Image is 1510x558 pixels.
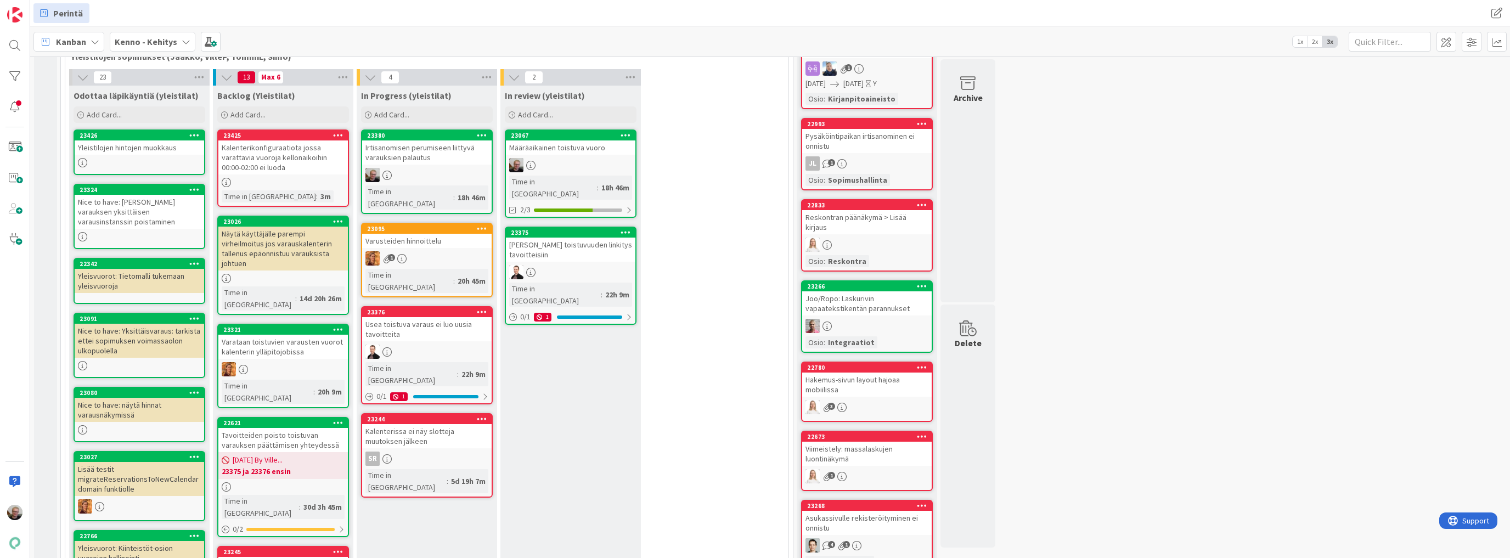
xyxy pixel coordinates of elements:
a: 22780Hakemus-sivun layout hajoaa mobiilissaSL [801,362,933,422]
span: 1 [845,64,852,71]
div: 20h 9m [315,386,345,398]
span: Odottaa läpikäyntiä (yleistilat) [74,90,199,101]
img: TL [78,499,92,514]
div: 23095 [362,224,492,234]
span: Add Card... [230,110,266,120]
a: 23027Lisää testit migrateReservationsToNewCalendar domain funktiolleTL [74,451,205,521]
div: 23324 [75,185,204,195]
div: JH [362,168,492,182]
input: Quick Filter... [1349,32,1431,52]
span: 1 [828,472,835,479]
div: 23321 [218,325,348,335]
div: 23067 [511,132,635,139]
span: 3 [828,403,835,410]
div: 22780 [802,363,932,373]
img: avatar [7,536,22,551]
div: Time in [GEOGRAPHIC_DATA] [509,283,601,307]
div: 22993 [802,119,932,129]
div: 23425 [218,131,348,140]
div: 22833 [807,201,932,209]
span: 1x [1293,36,1308,47]
div: Osio [805,336,824,348]
div: Time in [GEOGRAPHIC_DATA] [222,380,313,404]
div: TL [218,362,348,376]
img: VP [509,265,523,279]
div: 23266 [807,283,932,290]
div: 0/2 [218,522,348,536]
div: 23425 [223,132,348,139]
img: JH [7,505,22,520]
a: 23095Varusteiden hinnoitteluTLTime in [GEOGRAPHIC_DATA]:20h 45m [361,223,493,297]
div: Viimeistely: massalaskujen luontinäkymä [802,442,932,466]
span: 2x [1308,36,1322,47]
div: 14d 20h 26m [297,292,345,305]
span: : [457,368,459,380]
div: SL [802,400,932,414]
div: Reskontra [825,255,869,267]
div: 22342 [80,260,204,268]
div: 23375 [506,228,635,238]
div: 23091 [75,314,204,324]
div: 23027 [75,452,204,462]
div: TT [802,538,932,553]
div: Integraatiot [825,336,877,348]
span: 13 [237,71,256,84]
span: 3x [1322,36,1337,47]
div: SL [802,469,932,483]
div: 23095 [367,225,492,233]
span: [DATE] [843,78,864,89]
span: : [299,501,301,513]
span: 4 [381,71,399,84]
a: 23380Irtisanomisen perumiseen liittyvä varauksien palautusJHTime in [GEOGRAPHIC_DATA]:18h 46m [361,129,493,214]
div: 23324Nice to have: [PERSON_NAME] varauksen yksittäisen varausinstanssin poistaminen [75,185,204,229]
div: Osio [805,93,824,105]
div: 23426Yleistilojen hintojen muokkaus [75,131,204,155]
div: 23321 [223,326,348,334]
a: Perintä [33,3,89,23]
a: 23091Nice to have: Yksittäisvaraus: tarkista ettei sopimuksen voimassaolon ulkopuolella [74,313,205,378]
span: 1 [388,254,395,261]
div: Nice to have: näytä hinnat varausnäkymissä [75,398,204,422]
div: Time in [GEOGRAPHIC_DATA] [222,190,316,202]
div: Joo/Ropo: Laskurivin vapaatekstikentän parannukset [802,291,932,315]
span: 0 / 2 [233,523,243,535]
div: Max 6 [261,75,280,80]
div: 23091 [80,315,204,323]
a: 22621Tavoitteiden poisto toistuvan varauksen päättämisen yhteydessä[DATE] By Ville...23375 ja 233... [217,417,349,537]
div: Osio [805,255,824,267]
img: SL [805,400,820,414]
img: Visit kanbanzone.com [7,7,22,22]
img: TL [365,251,380,266]
span: In Progress (yleistilat) [361,90,452,101]
span: : [313,386,315,398]
img: SL [805,469,820,483]
img: JH [509,158,523,172]
div: 23095Varusteiden hinnoittelu [362,224,492,248]
div: 23067 [506,131,635,140]
div: 22833 [802,200,932,210]
img: TL [222,362,236,376]
div: 23245 [223,548,348,556]
div: 22h 9m [602,289,632,301]
div: 18h 46m [599,182,632,194]
span: [DATE] By Ville... [233,454,283,466]
span: : [824,336,825,348]
div: HJ [802,319,932,333]
div: 23027Lisää testit migrateReservationsToNewCalendar domain funktiolle [75,452,204,496]
div: Reskontran päänäkymä > Lisää kirjaus [802,210,932,234]
div: Varusteiden hinnoittelu [362,234,492,248]
div: VP [506,265,635,279]
div: 23026 [223,218,348,226]
div: 23244 [362,414,492,424]
div: 22780 [807,364,932,371]
a: 23026Näytä käyttäjälle parempi virheilmoitus jos varauskalenterin tallenus epäonnistuu varauksist... [217,216,349,315]
div: 22993Pysäköintipaikan irtisanominen ei onnistu [802,119,932,153]
div: 18h 46m [455,191,488,204]
div: 22621 [218,418,348,428]
div: Kalenterikonfiguraatiota jossa varattavia vuoroja kellonaikoihin 00:00-02:00 ei luoda [218,140,348,174]
div: 23426 [75,131,204,140]
div: 22766 [75,531,204,541]
div: Pysäköintipaikan irtisanominen ei onnistu [802,129,932,153]
span: Perintä [53,7,83,20]
img: HJ [805,319,820,333]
